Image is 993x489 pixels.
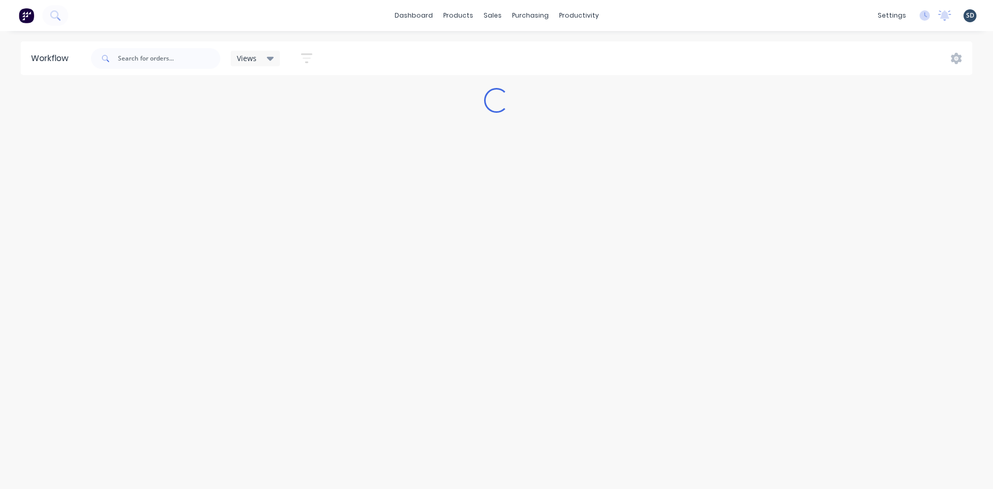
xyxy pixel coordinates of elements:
[554,8,604,23] div: productivity
[237,53,257,64] span: Views
[507,8,554,23] div: purchasing
[118,48,220,69] input: Search for orders...
[478,8,507,23] div: sales
[438,8,478,23] div: products
[872,8,911,23] div: settings
[389,8,438,23] a: dashboard
[31,52,73,65] div: Workflow
[966,11,974,20] span: SD
[19,8,34,23] img: Factory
